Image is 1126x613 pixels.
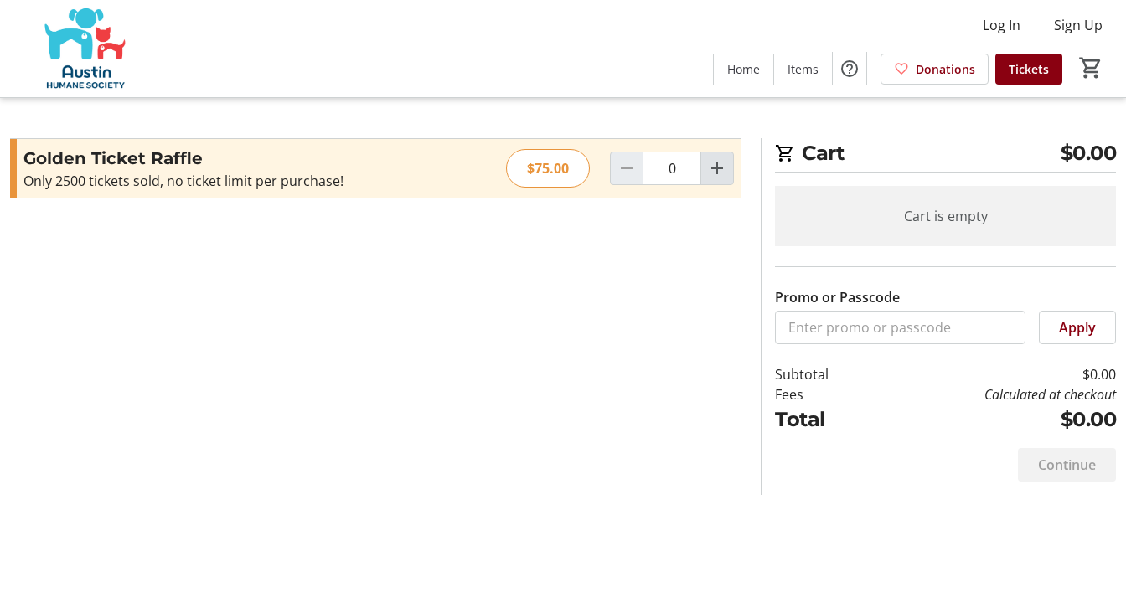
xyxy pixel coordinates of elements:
span: Items [788,60,819,78]
label: Promo or Passcode [775,287,900,307]
span: Sign Up [1054,15,1103,35]
button: Help [833,52,866,85]
a: Tickets [995,54,1062,85]
a: Home [714,54,773,85]
td: $0.00 [874,364,1116,384]
button: Increment by one [701,152,733,184]
td: Subtotal [775,364,874,384]
td: $0.00 [874,404,1116,435]
h3: Golden Ticket Raffle [23,146,390,171]
td: Fees [775,384,874,404]
div: $75.00 [506,149,590,188]
a: Items [774,54,832,85]
button: Cart [1076,53,1106,83]
input: Enter promo or passcode [775,311,1025,344]
a: Donations [881,54,989,85]
button: Apply [1039,311,1116,344]
span: Home [727,60,760,78]
div: Only 2500 tickets sold, no ticket limit per purchase! [23,171,390,191]
td: Calculated at checkout [874,384,1116,404]
span: Tickets [1009,60,1049,78]
h2: Cart [775,138,1116,173]
td: Total [775,404,874,435]
span: Donations [916,60,975,78]
img: Austin Humane Society's Logo [10,7,159,90]
input: Golden Ticket Raffle Quantity [643,152,701,185]
span: Log In [983,15,1020,35]
div: Cart is empty [775,186,1116,246]
button: Sign Up [1041,12,1116,39]
button: Log In [969,12,1034,39]
span: $0.00 [1061,138,1117,168]
span: Apply [1059,317,1096,337]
